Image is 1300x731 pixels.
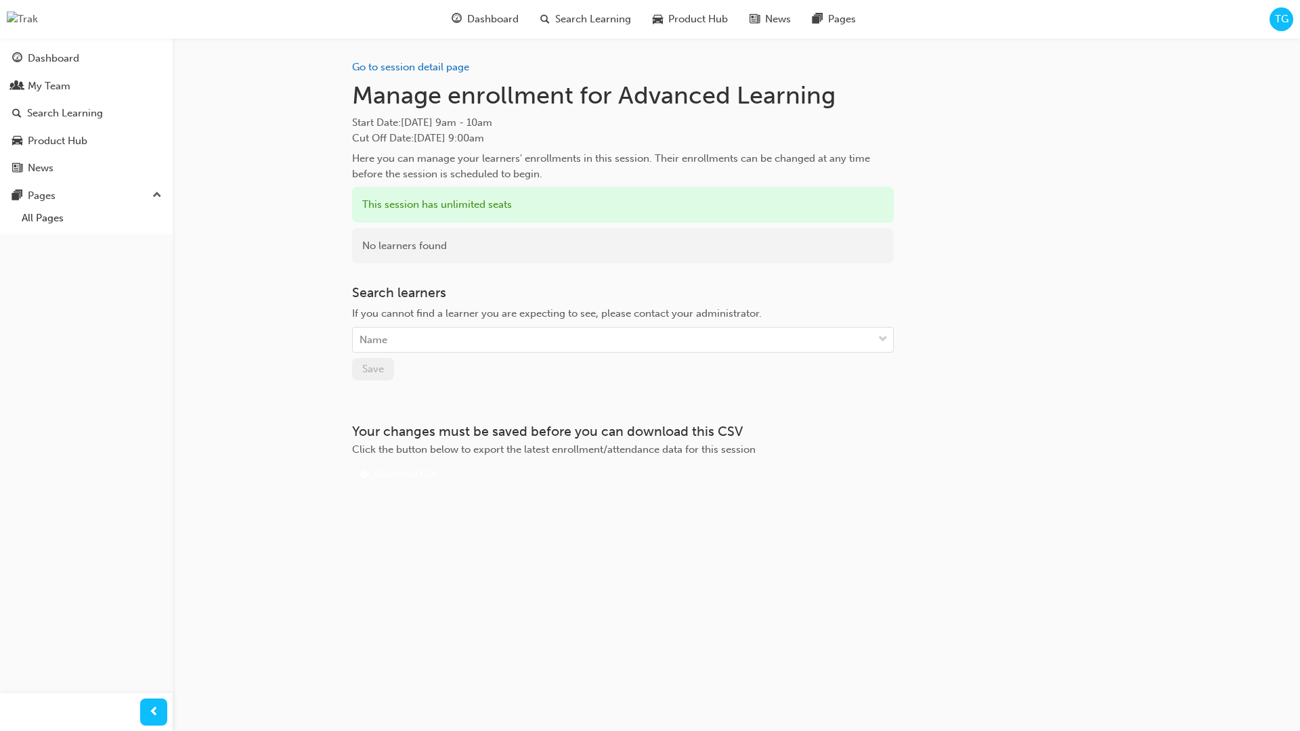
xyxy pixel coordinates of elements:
[352,424,894,439] h3: Your changes must be saved before you can download this CSV
[555,12,631,27] span: Search Learning
[16,208,167,229] a: All Pages
[1275,12,1288,27] span: TG
[5,46,167,181] div: DashboardMy TeamSearch LearningProduct HubNews
[642,5,739,33] a: car-iconProduct Hub
[12,108,22,120] span: search-icon
[765,12,791,27] span: News
[540,11,550,28] span: search-icon
[5,46,167,71] a: Dashboard
[12,53,22,65] span: guage-icon
[362,363,384,375] span: Save
[401,116,492,129] span: [DATE] 9am - 10am
[28,51,79,66] div: Dashboard
[352,443,756,456] span: Click the button below to export the latest enrollment/attendance data for this session
[352,151,894,181] div: Here you can manage your learners' enrollments in this session. Their enrollments can be changed ...
[28,79,70,94] div: My Team
[28,133,87,149] div: Product Hub
[28,188,56,204] div: Pages
[352,285,894,301] h3: Search learners
[7,12,38,27] img: Trak
[5,183,167,208] button: Pages
[352,463,446,485] button: Download CSV
[653,11,663,28] span: car-icon
[5,101,167,126] a: Search Learning
[352,187,894,223] div: This session has unlimited seats
[668,12,728,27] span: Product Hub
[12,162,22,175] span: news-icon
[360,470,369,481] span: download-icon
[529,5,642,33] a: search-iconSearch Learning
[452,11,462,28] span: guage-icon
[750,11,760,28] span: news-icon
[5,129,167,154] a: Product Hub
[352,228,894,264] div: No learners found
[149,704,159,721] span: prev-icon
[5,156,167,181] a: News
[467,12,519,27] span: Dashboard
[352,115,894,131] span: Start Date :
[812,11,823,28] span: pages-icon
[441,5,529,33] a: guage-iconDashboard
[28,160,53,176] div: News
[352,358,394,380] button: Save
[12,135,22,148] span: car-icon
[802,5,867,33] a: pages-iconPages
[739,5,802,33] a: news-iconNews
[360,332,387,348] div: Name
[352,61,469,73] a: Go to session detail page
[1270,7,1293,31] button: TG
[374,468,437,480] div: Download CSV
[878,331,888,349] span: down-icon
[352,81,894,110] h1: Manage enrollment for Advanced Learning
[27,106,103,121] div: Search Learning
[828,12,856,27] span: Pages
[352,132,484,144] span: Cut Off Date : [DATE] 9:00am
[12,190,22,202] span: pages-icon
[12,81,22,93] span: people-icon
[5,74,167,99] a: My Team
[152,187,162,204] span: up-icon
[352,307,762,319] span: If you cannot find a learner you are expecting to see, please contact your administrator.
